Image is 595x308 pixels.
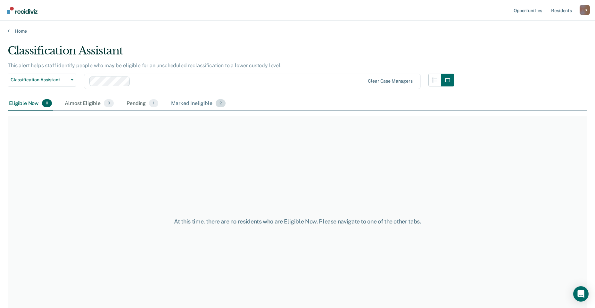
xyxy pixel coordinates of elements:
span: Classification Assistant [11,77,68,83]
div: Pending1 [125,97,160,111]
div: At this time, there are no residents who are Eligible Now. Please navigate to one of the other tabs. [153,218,442,225]
div: Eligible Now0 [8,97,53,111]
button: Classification Assistant [8,74,76,86]
button: Profile dropdown button [580,5,590,15]
span: 1 [149,99,158,108]
div: Marked Ineligible2 [170,97,227,111]
div: Classification Assistant [8,44,454,62]
div: E S [580,5,590,15]
div: Open Intercom Messenger [573,286,589,302]
p: This alert helps staff identify people who may be eligible for an unscheduled reclassification to... [8,62,282,69]
div: Clear case managers [368,78,412,84]
div: Almost Eligible0 [63,97,115,111]
span: 2 [216,99,226,108]
span: 0 [104,99,114,108]
span: 0 [42,99,52,108]
a: Home [8,28,587,34]
img: Recidiviz [7,7,37,14]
